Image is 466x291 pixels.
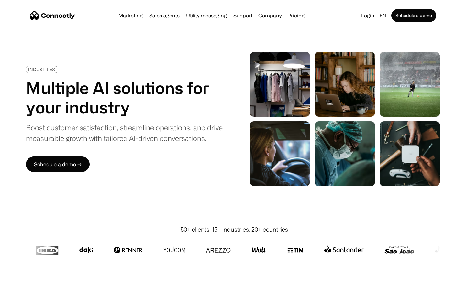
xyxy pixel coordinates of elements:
div: Company [258,11,282,20]
a: Schedule a demo [391,9,436,22]
div: INDUSTRIES [28,67,55,72]
a: Schedule a demo → [26,156,90,172]
div: en [380,11,386,20]
ul: Language list [13,280,39,289]
aside: Language selected: English [6,279,39,289]
a: Utility messaging [183,13,229,18]
a: Login [359,11,377,20]
a: Pricing [285,13,307,18]
a: Marketing [116,13,145,18]
div: Boost customer satisfaction, streamline operations, and drive measurable growth with tailored AI-... [26,122,223,144]
div: 150+ clients, 15+ industries, 20+ countries [178,225,288,234]
a: Sales agents [147,13,182,18]
a: Support [231,13,255,18]
h1: Multiple AI solutions for your industry [26,78,223,117]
